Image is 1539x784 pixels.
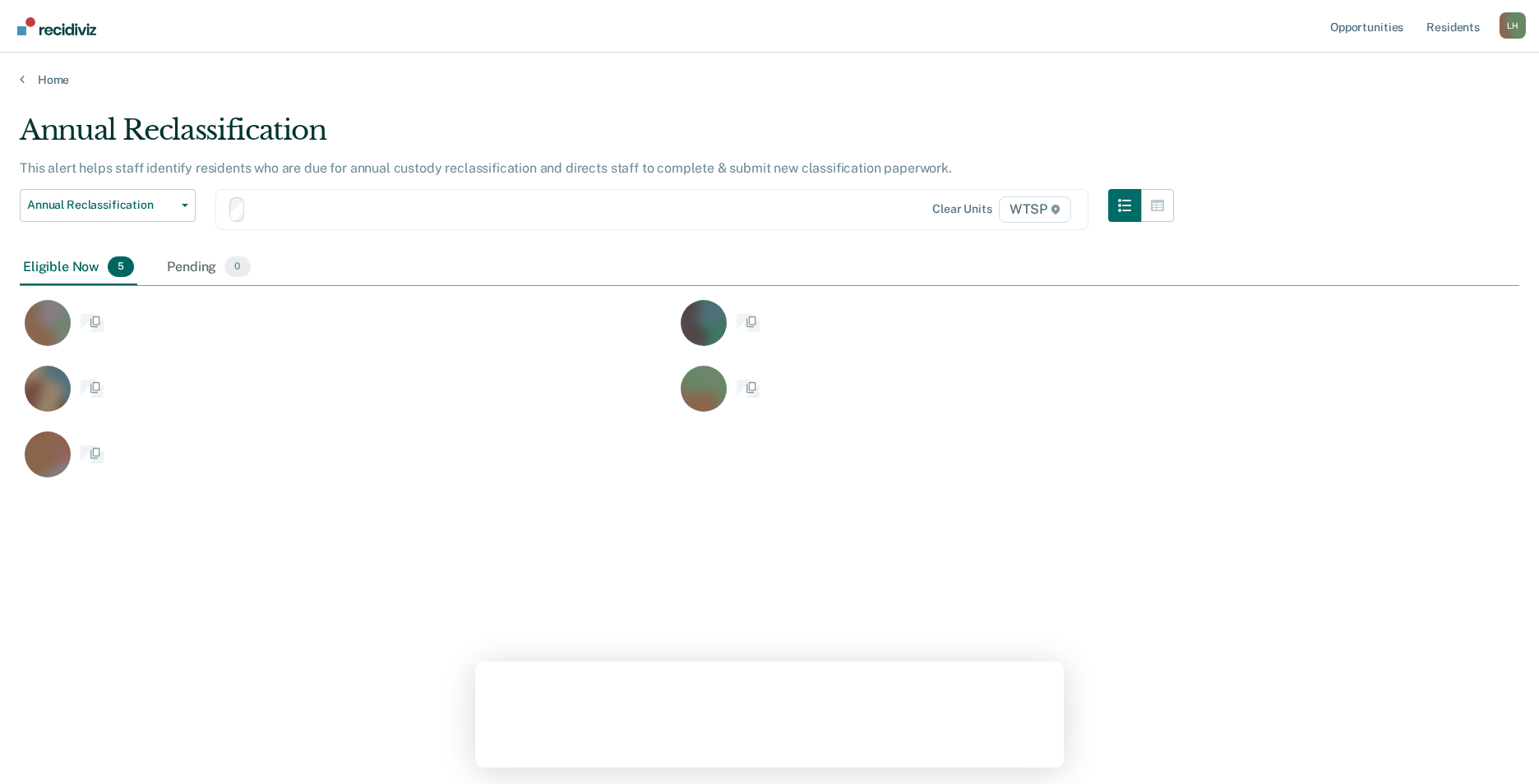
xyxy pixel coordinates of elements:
button: Profile dropdown button [1500,12,1526,39]
iframe: Survey by Kim from Recidiviz [475,662,1064,768]
p: This alert helps staff identify residents who are due for annual custody reclassification and dir... [20,160,952,176]
div: CaseloadOpportunityCell-00663460 [20,365,676,431]
div: CaseloadOpportunityCell-00596999 [20,299,676,365]
div: CaseloadOpportunityCell-00520844 [676,299,1332,365]
span: 0 [224,256,250,278]
div: Clear units [932,202,992,216]
div: Eligible Now5 [20,250,137,286]
span: WTSP [999,196,1071,223]
span: 5 [108,256,134,278]
div: L H [1500,12,1526,39]
button: Annual Reclassification [20,189,196,222]
div: Annual Reclassification [20,113,1174,160]
div: CaseloadOpportunityCell-00280323 [676,365,1332,431]
span: Annual Reclassification [27,198,175,212]
img: Recidiviz [17,17,96,35]
iframe: Intercom live chat [1483,728,1523,768]
div: CaseloadOpportunityCell-00440453 [20,431,676,496]
a: Home [20,72,1519,87]
div: Pending0 [164,250,253,286]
